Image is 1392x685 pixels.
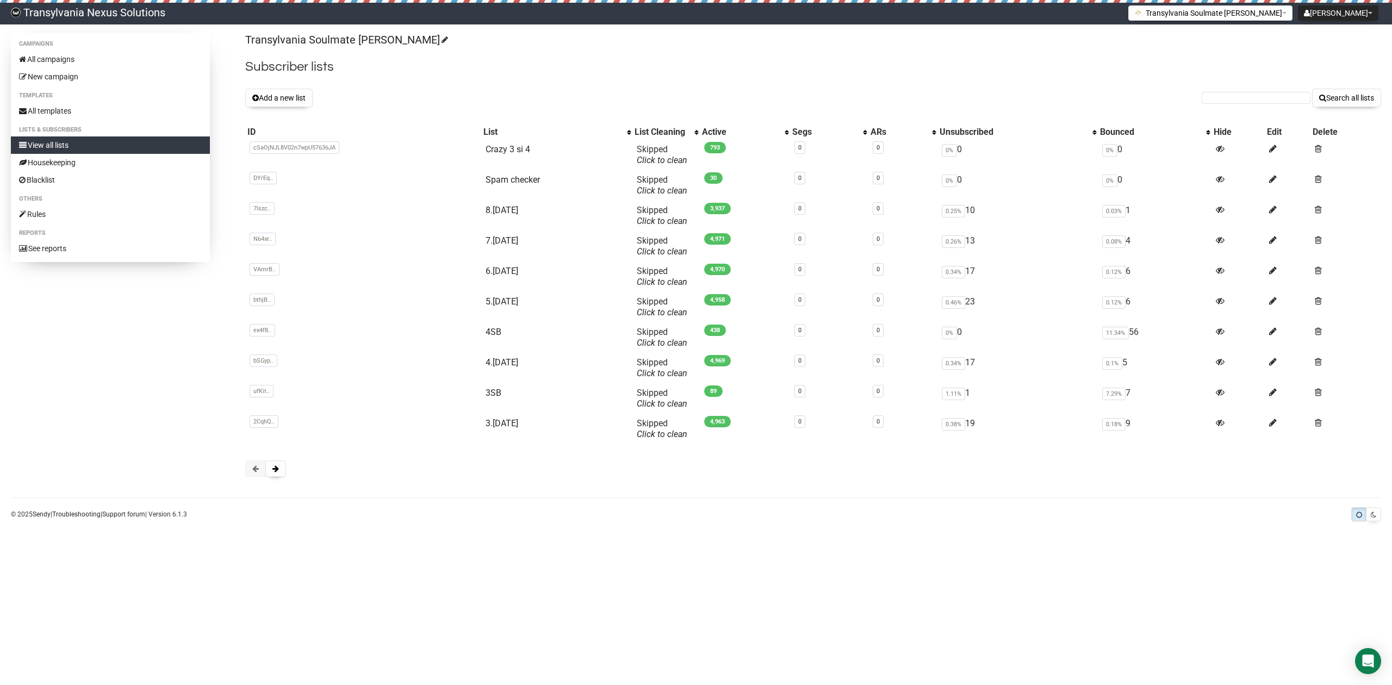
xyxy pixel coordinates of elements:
[637,388,687,409] span: Skipped
[52,510,101,518] a: Troubleshooting
[790,124,868,140] th: Segs: No sort applied, activate to apply an ascending sort
[102,510,145,518] a: Support forum
[11,192,210,205] li: Others
[1355,648,1381,674] div: Open Intercom Messenger
[11,508,187,520] p: © 2025 | | | Version 6.1.3
[798,144,801,151] a: 0
[632,124,700,140] th: List Cleaning: No sort applied, activate to apply an ascending sort
[250,385,274,397] span: ufKit..
[937,231,1098,261] td: 13
[250,141,339,154] span: cSaOjNJL8V02n7wpU57636JA
[798,175,801,182] a: 0
[486,418,518,428] a: 3.[DATE]
[245,124,481,140] th: ID: No sort applied, sorting is disabled
[11,38,210,51] li: Campaigns
[1102,235,1126,248] span: 0.08%
[700,124,790,140] th: Active: No sort applied, activate to apply an ascending sort
[704,416,731,427] span: 4,963
[637,144,687,165] span: Skipped
[1100,127,1201,138] div: Bounced
[1313,127,1379,138] div: Delete
[942,418,965,431] span: 0.38%
[798,235,801,242] a: 0
[1102,357,1122,370] span: 0.1%
[11,8,21,17] img: 586cc6b7d8bc403f0c61b981d947c989
[250,263,279,276] span: VAmrB..
[637,175,687,196] span: Skipped
[486,327,501,337] a: 4SB
[1134,8,1143,17] img: 1.png
[1102,327,1129,339] span: 11.34%
[11,68,210,85] a: New campaign
[637,327,687,348] span: Skipped
[11,227,210,240] li: Reports
[1098,201,1211,231] td: 1
[637,418,687,439] span: Skipped
[1312,89,1381,107] button: Search all lists
[798,357,801,364] a: 0
[871,127,927,138] div: ARs
[11,171,210,189] a: Blacklist
[637,246,687,257] a: Click to clean
[1310,124,1381,140] th: Delete: No sort applied, sorting is disabled
[1298,5,1378,21] button: [PERSON_NAME]
[704,385,723,397] span: 89
[877,296,880,303] a: 0
[1098,322,1211,353] td: 56
[637,216,687,226] a: Click to clean
[942,296,965,309] span: 0.46%
[1265,124,1310,140] th: Edit: No sort applied, sorting is disabled
[11,154,210,171] a: Housekeeping
[937,292,1098,322] td: 23
[250,324,275,337] span: ex4f8..
[937,353,1098,383] td: 17
[637,155,687,165] a: Click to clean
[877,357,880,364] a: 0
[637,398,687,409] a: Click to clean
[702,127,779,138] div: Active
[11,205,210,223] a: Rules
[1102,144,1117,157] span: 0%
[937,322,1098,353] td: 0
[481,124,632,140] th: List: No sort applied, activate to apply an ascending sort
[250,172,277,184] span: DYrEq..
[937,201,1098,231] td: 10
[486,144,530,154] a: Crazy 3 si 4
[245,89,313,107] button: Add a new list
[1098,261,1211,292] td: 6
[637,205,687,226] span: Skipped
[33,510,51,518] a: Sendy
[877,266,880,273] a: 0
[877,235,880,242] a: 0
[798,205,801,212] a: 0
[1102,205,1126,217] span: 0.03%
[635,127,689,138] div: List Cleaning
[637,338,687,348] a: Click to clean
[637,185,687,196] a: Click to clean
[942,327,957,339] span: 0%
[1098,124,1211,140] th: Bounced: No sort applied, activate to apply an ascending sort
[1098,140,1211,170] td: 0
[486,357,518,368] a: 4.[DATE]
[1102,266,1126,278] span: 0.12%
[877,175,880,182] a: 0
[937,170,1098,201] td: 0
[11,51,210,68] a: All campaigns
[798,418,801,425] a: 0
[1214,127,1263,138] div: Hide
[798,296,801,303] a: 0
[942,205,965,217] span: 0.25%
[1102,175,1117,187] span: 0%
[942,175,957,187] span: 0%
[637,429,687,439] a: Click to clean
[704,172,723,184] span: 30
[704,233,731,245] span: 4,971
[937,124,1098,140] th: Unsubscribed: No sort applied, activate to apply an ascending sort
[637,266,687,287] span: Skipped
[937,414,1098,444] td: 19
[798,266,801,273] a: 0
[637,357,687,378] span: Skipped
[704,142,726,153] span: 793
[942,266,965,278] span: 0.34%
[798,388,801,395] a: 0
